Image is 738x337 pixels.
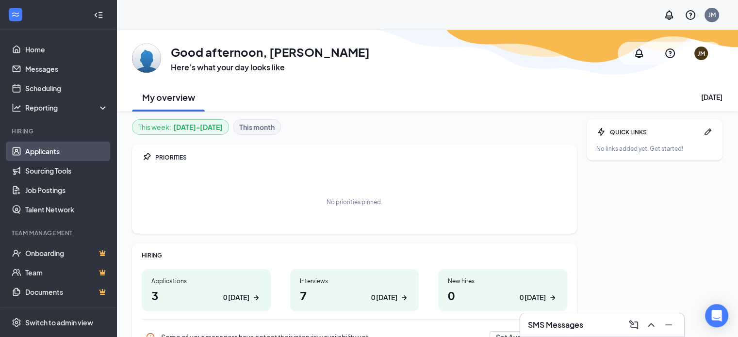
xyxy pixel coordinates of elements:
[25,40,108,59] a: Home
[300,287,410,304] h1: 7
[25,318,93,327] div: Switch to admin view
[327,198,382,206] div: No priorities pinned.
[25,142,108,161] a: Applicants
[12,103,21,112] svg: Analysis
[663,319,674,331] svg: Minimize
[596,144,713,153] div: No links added yet. Get started!
[25,161,108,180] a: Sourcing Tools
[171,62,370,73] h3: Here’s what your day looks like
[25,79,108,98] a: Scheduling
[596,127,606,137] svg: Bolt
[171,44,370,60] h1: Good afternoon, [PERSON_NAME]
[142,91,195,103] h2: My overview
[701,92,722,102] div: [DATE]
[12,318,21,327] svg: Settings
[239,122,275,132] b: This month
[142,251,567,259] div: HIRING
[132,44,161,73] img: Jeremy Miller
[12,127,106,135] div: Hiring
[626,317,641,333] button: ComposeMessage
[155,153,567,161] div: PRIORITIES
[25,243,108,263] a: OnboardingCrown
[698,49,705,58] div: JM
[25,282,108,302] a: DocumentsCrown
[448,277,558,285] div: New hires
[251,293,261,303] svg: ArrowRight
[703,127,713,137] svg: Pen
[11,10,20,19] svg: WorkstreamLogo
[661,317,676,333] button: Minimize
[633,48,645,59] svg: Notifications
[151,277,261,285] div: Applications
[663,9,675,21] svg: Notifications
[173,122,223,132] b: [DATE] - [DATE]
[645,319,657,331] svg: ChevronUp
[142,269,271,311] a: Applications30 [DATE]ArrowRight
[25,200,108,219] a: Talent Network
[664,48,676,59] svg: QuestionInfo
[371,292,397,303] div: 0 [DATE]
[300,277,410,285] div: Interviews
[548,293,558,303] svg: ArrowRight
[12,229,106,237] div: Team Management
[94,10,103,20] svg: Collapse
[438,269,567,311] a: New hires00 [DATE]ArrowRight
[610,128,699,136] div: QUICK LINKS
[142,152,151,162] svg: Pin
[25,180,108,200] a: Job Postings
[25,263,108,282] a: TeamCrown
[528,320,583,330] h3: SMS Messages
[705,304,728,327] div: Open Intercom Messenger
[151,287,261,304] h1: 3
[520,292,546,303] div: 0 [DATE]
[643,317,659,333] button: ChevronUp
[25,302,108,321] a: SurveysCrown
[25,59,108,79] a: Messages
[138,122,223,132] div: This week :
[685,9,696,21] svg: QuestionInfo
[448,287,558,304] h1: 0
[628,319,640,331] svg: ComposeMessage
[708,11,716,19] div: JM
[290,269,419,311] a: Interviews70 [DATE]ArrowRight
[223,292,249,303] div: 0 [DATE]
[25,103,109,112] div: Reporting
[399,293,409,303] svg: ArrowRight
